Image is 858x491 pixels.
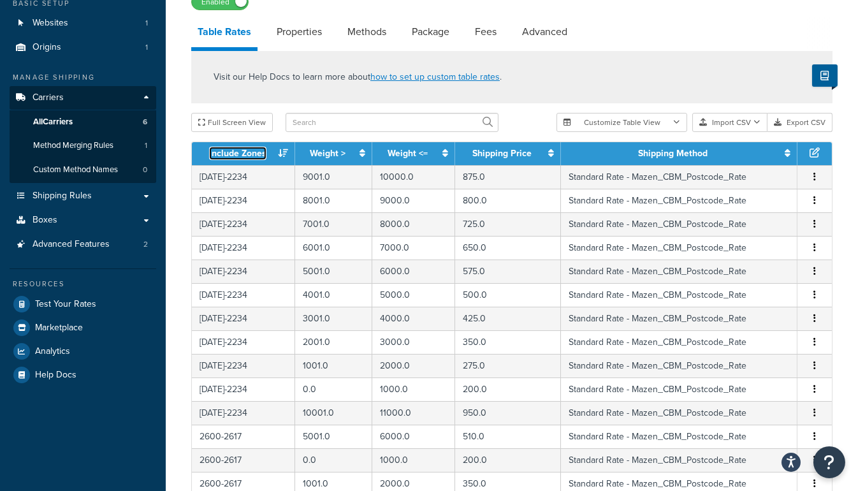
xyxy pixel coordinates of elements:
[295,283,372,307] td: 4001.0
[10,86,156,183] li: Carriers
[295,212,372,236] td: 7001.0
[10,158,156,182] li: Custom Method Names
[192,260,295,283] td: [DATE]-2234
[372,165,454,189] td: 10000.0
[10,158,156,182] a: Custom Method Names0
[10,340,156,363] a: Analytics
[372,330,454,354] td: 3000.0
[192,425,295,448] td: 2600-2617
[455,165,561,189] td: 875.0
[372,307,454,330] td: 4000.0
[10,184,156,208] a: Shipping Rules
[372,448,454,472] td: 1000.0
[561,165,797,189] td: Standard Rate - Mazen_CBM_Postcode_Rate
[455,212,561,236] td: 725.0
[10,279,156,289] div: Resources
[372,401,454,425] td: 11000.0
[295,448,372,472] td: 0.0
[561,189,797,212] td: Standard Rate - Mazen_CBM_Postcode_Rate
[35,370,76,381] span: Help Docs
[35,323,83,333] span: Marketplace
[370,70,500,84] a: how to set up custom table rates
[561,377,797,401] td: Standard Rate - Mazen_CBM_Postcode_Rate
[192,165,295,189] td: [DATE]-2234
[455,283,561,307] td: 500.0
[310,147,345,160] a: Weight >
[372,425,454,448] td: 6000.0
[192,236,295,260] td: [DATE]-2234
[561,401,797,425] td: Standard Rate - Mazen_CBM_Postcode_Rate
[813,446,845,478] button: Open Resource Center
[10,233,156,256] li: Advanced Features
[455,236,561,260] td: 650.0
[372,236,454,260] td: 7000.0
[33,140,113,151] span: Method Merging Rules
[295,377,372,401] td: 0.0
[10,11,156,35] a: Websites1
[192,354,295,377] td: [DATE]-2234
[455,377,561,401] td: 200.0
[372,377,454,401] td: 1000.0
[561,236,797,260] td: Standard Rate - Mazen_CBM_Postcode_Rate
[33,215,57,226] span: Boxes
[372,283,454,307] td: 5000.0
[295,330,372,354] td: 2001.0
[33,18,68,29] span: Websites
[143,117,147,128] span: 6
[192,448,295,472] td: 2600-2617
[10,86,156,110] a: Carriers
[561,260,797,283] td: Standard Rate - Mazen_CBM_Postcode_Rate
[10,293,156,316] li: Test Your Rates
[295,165,372,189] td: 9001.0
[10,134,156,158] a: Method Merging Rules1
[33,42,61,53] span: Origins
[192,401,295,425] td: [DATE]-2234
[209,147,266,160] a: Include Zones
[455,354,561,377] td: 275.0
[10,36,156,59] a: Origins1
[192,377,295,401] td: [DATE]-2234
[455,425,561,448] td: 510.0
[192,283,295,307] td: [DATE]-2234
[145,18,148,29] span: 1
[561,354,797,377] td: Standard Rate - Mazen_CBM_Postcode_Rate
[33,165,118,175] span: Custom Method Names
[35,299,96,310] span: Test Your Rates
[561,307,797,330] td: Standard Rate - Mazen_CBM_Postcode_Rate
[455,260,561,283] td: 575.0
[295,260,372,283] td: 5001.0
[192,307,295,330] td: [DATE]-2234
[10,72,156,83] div: Manage Shipping
[561,425,797,448] td: Standard Rate - Mazen_CBM_Postcode_Rate
[191,17,258,51] a: Table Rates
[10,11,156,35] li: Websites
[638,147,708,160] a: Shipping Method
[372,260,454,283] td: 6000.0
[33,92,64,103] span: Carriers
[455,401,561,425] td: 950.0
[472,147,532,160] a: Shipping Price
[10,316,156,339] a: Marketplace
[295,354,372,377] td: 1001.0
[767,113,833,132] button: Export CSV
[295,189,372,212] td: 8001.0
[33,239,110,250] span: Advanced Features
[561,448,797,472] td: Standard Rate - Mazen_CBM_Postcode_Rate
[561,330,797,354] td: Standard Rate - Mazen_CBM_Postcode_Rate
[143,165,147,175] span: 0
[469,17,503,47] a: Fees
[692,113,767,132] button: Import CSV
[10,363,156,386] a: Help Docs
[286,113,498,132] input: Search
[341,17,393,47] a: Methods
[455,330,561,354] td: 350.0
[556,113,687,132] button: Customize Table View
[10,110,156,134] a: AllCarriers6
[143,239,148,250] span: 2
[192,330,295,354] td: [DATE]-2234
[10,209,156,232] a: Boxes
